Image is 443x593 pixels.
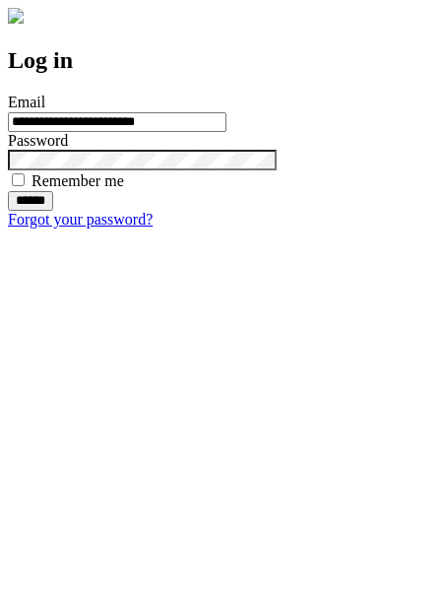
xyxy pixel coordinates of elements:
[8,94,45,110] label: Email
[8,211,153,228] a: Forgot your password?
[8,47,435,74] h2: Log in
[8,8,24,24] img: logo-4e3dc11c47720685a147b03b5a06dd966a58ff35d612b21f08c02c0306f2b779.png
[8,132,68,149] label: Password
[32,172,124,189] label: Remember me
